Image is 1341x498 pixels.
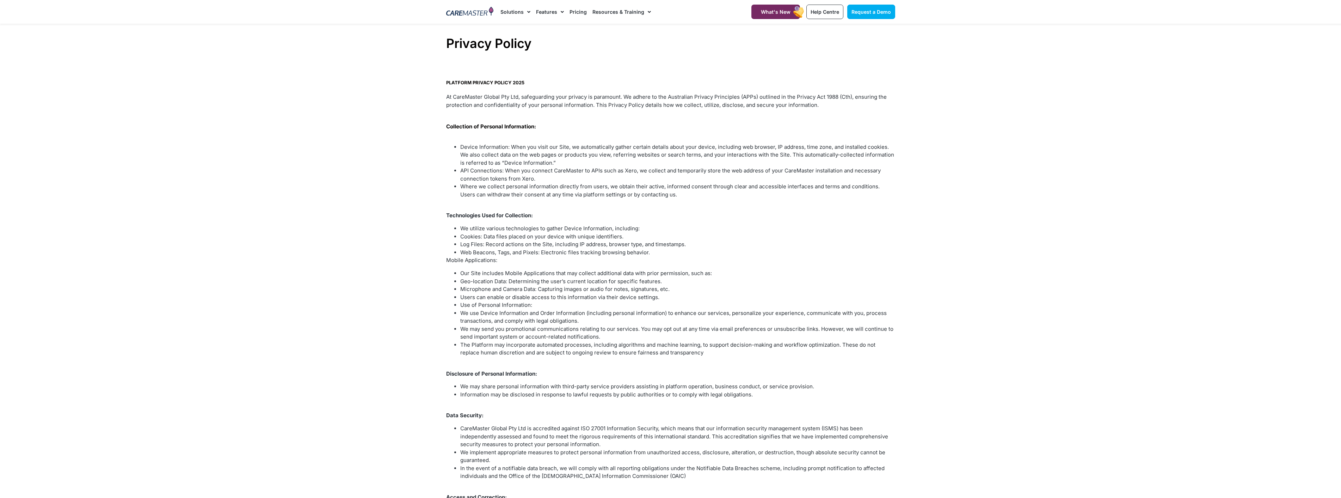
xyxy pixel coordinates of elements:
[446,93,895,109] p: At CareMaster Global Pty Ltd, safeguarding your privacy is paramount. We adhere to the Australian...
[460,391,753,398] span: Information may be disclosed in response to lawful requests by public authorities or to comply wi...
[460,326,893,340] span: We may send you promotional communications relating to our services. You may opt out at any time ...
[460,302,532,308] span: Use of Personal Information:
[446,80,524,85] b: PLATFORM PRIVACY POLICY 2025
[460,465,885,480] span: In the event of a notifiable data breach, we will comply with all reporting obligations under the...
[460,294,659,300] span: Users can enable or disable access to this information via their device settings.
[460,341,875,356] span: The Platform may incorporate automated processes, including algorithms and machine learning, to s...
[806,5,843,19] a: Help Centre
[446,257,497,263] span: Mobile Applications:
[460,286,670,292] span: Microphone and Camera Data: Capturing images or audio for notes, signatures, etc.
[851,9,891,15] span: Request a Demo
[446,7,494,17] img: CareMaster Logo
[446,212,533,219] span: Technologies Used for Collection:
[460,425,888,448] span: CareMaster Global Pty Ltd is accredited against ISO 27001 Information Security, which means that ...
[460,183,880,198] span: Where we collect personal information directly from users, we obtain their active, informed conse...
[460,225,640,232] span: We utilize various technologies to gather Device Information, including:
[460,233,623,240] span: Cookies: Data files placed on your device with unique identifiers.
[847,5,895,19] a: Request a Demo
[761,9,791,15] span: What's New
[460,278,662,285] span: Geo-location Data: Determining the user’s current location for specific features.
[460,241,686,248] span: Log Files: Record actions on the Site, including IP address, browser type, and timestamps.
[446,36,895,51] h1: Privacy Policy
[460,167,881,182] span: API Connections: When you connect CareMaster to APIs such as Xero, we collect and temporarily sto...
[446,370,537,377] span: Disclosure of Personal Information:
[446,123,536,130] span: Collection of Personal Information:
[460,144,894,166] span: Device Information: When you visit our Site, we automatically gather certain details about your d...
[460,270,712,277] span: Our Site includes Mobile Applications that may collect additional data with prior permission, suc...
[460,449,885,464] span: We implement appropriate measures to protect personal information from unauthorized access, discl...
[751,5,800,19] a: What's New
[460,249,650,256] span: Web Beacons, Tags, and Pixels: Electronic files tracking browsing behavior.
[460,310,887,324] span: We use Device Information and Order Information (including personal information) to enhance our s...
[460,383,814,390] span: We may share personal information with third-party service providers assisting in platform operat...
[811,9,839,15] span: Help Centre
[446,412,484,419] span: Data Security:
